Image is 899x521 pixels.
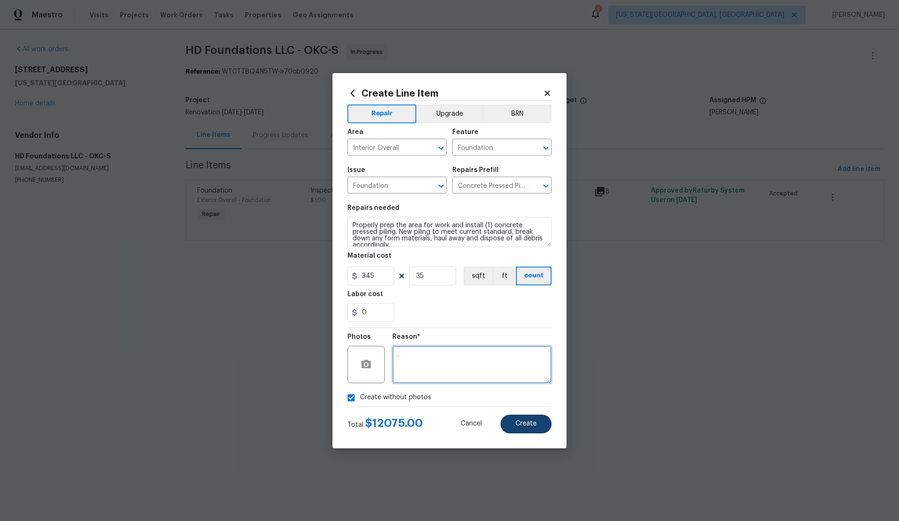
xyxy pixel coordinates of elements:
button: count [516,267,552,285]
h5: Material cost [347,253,391,259]
h5: Repairs needed [347,205,399,211]
button: Open [539,179,553,193]
div: Total [347,418,423,430]
h2: Create Line Item [347,88,543,98]
button: Repair [347,104,416,123]
button: Upgrade [416,104,483,123]
span: Cancel [461,420,482,427]
h5: Reason* [392,334,420,340]
button: Cancel [446,415,497,433]
h5: Feature [452,129,479,135]
h5: Issue [347,167,365,173]
h5: Photos [347,334,371,340]
button: ft [493,267,516,285]
h5: Labor cost [347,291,383,298]
span: Create without photos [360,393,431,402]
h5: Repairs Prefill [452,167,499,173]
textarea: . [392,346,552,383]
button: Open [435,179,448,193]
h5: Area [347,129,363,135]
textarea: Properly prep the area for work and install (1) concrete pressed piling. New piling to meet curre... [347,217,552,247]
button: Create [501,415,552,433]
button: Open [539,141,553,155]
button: Open [435,141,448,155]
span: Create [516,420,537,427]
span: $ 12075.00 [365,417,423,429]
button: sqft [464,267,493,285]
button: BRN [483,104,552,123]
